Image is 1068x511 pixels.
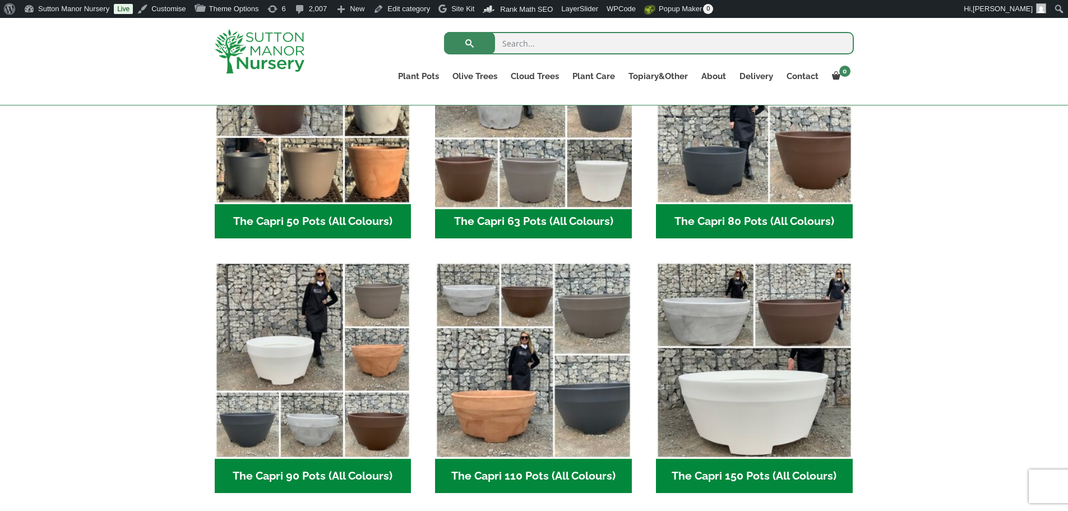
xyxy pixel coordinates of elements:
[656,7,853,204] img: The Capri 80 Pots (All Colours)
[695,68,733,84] a: About
[973,4,1033,13] span: [PERSON_NAME]
[451,4,474,13] span: Site Kit
[656,262,853,459] img: The Capri 150 Pots (All Colours)
[504,68,566,84] a: Cloud Trees
[391,68,446,84] a: Plant Pots
[435,459,632,494] h2: The Capri 110 Pots (All Colours)
[444,32,854,54] input: Search...
[446,68,504,84] a: Olive Trees
[435,204,632,239] h2: The Capri 63 Pots (All Colours)
[566,68,622,84] a: Plant Care
[656,7,853,238] a: Visit product category The Capri 80 Pots (All Colours)
[215,7,412,238] a: Visit product category The Capri 50 Pots (All Colours)
[215,262,412,459] img: The Capri 90 Pots (All Colours)
[839,66,850,77] span: 0
[780,68,825,84] a: Contact
[215,29,304,73] img: logo
[733,68,780,84] a: Delivery
[825,68,854,84] a: 0
[656,459,853,494] h2: The Capri 150 Pots (All Colours)
[622,68,695,84] a: Topiary&Other
[215,204,412,239] h2: The Capri 50 Pots (All Colours)
[215,459,412,494] h2: The Capri 90 Pots (All Colours)
[435,262,632,493] a: Visit product category The Capri 110 Pots (All Colours)
[114,4,133,14] a: Live
[215,7,412,204] img: The Capri 50 Pots (All Colours)
[215,262,412,493] a: Visit product category The Capri 90 Pots (All Colours)
[500,5,553,13] span: Rank Math SEO
[703,4,713,14] span: 0
[435,7,632,238] a: Visit product category The Capri 63 Pots (All Colours)
[435,262,632,459] img: The Capri 110 Pots (All Colours)
[431,2,637,209] img: The Capri 63 Pots (All Colours)
[656,262,853,493] a: Visit product category The Capri 150 Pots (All Colours)
[656,204,853,239] h2: The Capri 80 Pots (All Colours)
